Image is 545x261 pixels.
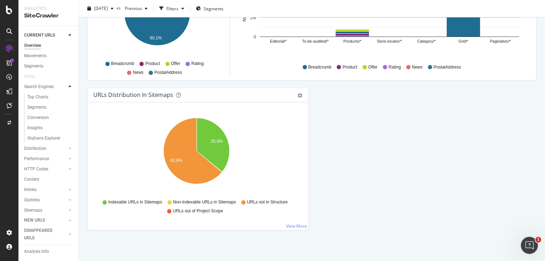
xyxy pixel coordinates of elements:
[24,186,37,194] div: Inlinks
[24,145,66,152] a: Distribution
[24,155,49,163] div: Performance
[24,73,42,80] a: Visits
[154,70,182,76] span: PostalAddress
[150,36,162,40] text: 90.1%
[342,64,357,70] span: Product
[302,39,329,43] text: To-be-audited/*
[171,61,180,67] span: Offer
[24,83,66,91] a: Search Engines
[156,3,187,14] button: Filters
[27,104,46,111] div: Segments
[247,199,288,205] span: URLs not in Structure
[24,186,66,194] a: Inlinks
[521,237,538,254] iframe: Intercom live chat
[204,5,224,11] span: Segments
[24,207,66,214] a: Sitemaps
[27,114,49,121] div: Conversion
[145,61,160,67] span: Product
[27,135,73,142] a: Orphans Explorer
[27,135,60,142] div: Orphans Explorer
[535,237,541,243] span: 1
[27,124,73,132] a: Insights
[93,91,173,98] div: URLs Distribution in Sitemaps
[24,83,54,91] div: Search Engines
[24,217,45,224] div: NEW URLS
[490,39,511,43] text: Pagination/*
[193,3,226,14] button: Segments
[24,248,49,255] div: Analysis Info
[297,93,302,98] div: gear
[24,32,55,39] div: CURRENT URLS
[343,39,362,43] text: Products/*
[24,52,46,60] div: Movements
[389,64,401,70] span: Rating
[24,145,46,152] div: Distribution
[434,64,461,70] span: PostalAddress
[116,5,122,11] span: vs
[111,61,134,67] span: Breadcrumb
[122,5,142,11] span: Previous
[24,207,42,214] div: Sitemaps
[24,52,73,60] a: Movements
[27,104,73,111] a: Segments
[308,64,331,70] span: Breadcrumb
[24,62,73,70] a: Segments
[417,39,436,43] text: Category/*
[170,158,182,163] text: 63.9%
[24,32,66,39] a: CURRENT URLS
[27,124,43,132] div: Insights
[377,39,402,43] text: Store-locator/*
[286,223,307,229] a: View More
[93,114,300,196] svg: A chart.
[254,34,256,39] text: 0
[84,3,116,14] button: [DATE]
[24,227,66,242] a: DISAPPEARED URLS
[173,199,236,205] span: Non-Indexable URLs in Sitemaps
[24,227,60,242] div: DISAPPEARED URLS
[24,73,35,80] div: Visits
[27,93,48,101] div: Top Charts
[458,39,469,43] text: Grid/*
[24,196,40,204] div: Outlinks
[166,5,178,11] div: Filters
[191,61,204,67] span: Rating
[24,42,41,49] div: Overview
[24,176,39,183] div: Content
[24,6,73,12] div: Analytics
[24,42,73,49] a: Overview
[211,139,223,144] text: 35.9%
[24,217,66,224] a: NEW URLS
[27,114,73,121] a: Conversion
[24,196,66,204] a: Outlinks
[270,39,287,43] text: Editorial/*
[24,248,73,255] a: Analysis Info
[94,5,108,11] span: 2025 Sep. 18th
[24,62,43,70] div: Segments
[24,176,73,183] a: Content
[27,93,73,101] a: Top Charts
[368,64,378,70] span: Offer
[24,165,66,173] a: HTTP Codes
[24,12,73,20] div: SiteCrawler
[122,3,150,14] button: Previous
[133,70,143,76] span: News
[412,64,423,70] span: News
[24,155,66,163] a: Performance
[24,165,48,173] div: HTTP Codes
[173,208,223,214] span: URLs out of Project Scope
[250,15,256,20] text: 2M
[108,199,162,205] span: Indexable URLs in Sitemaps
